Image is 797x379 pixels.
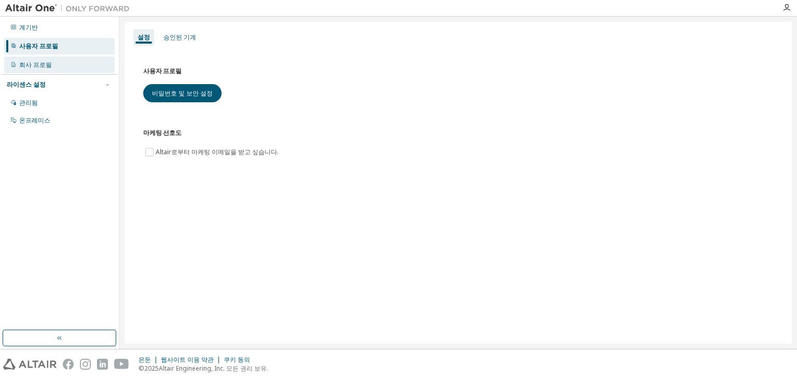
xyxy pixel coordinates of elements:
font: 쿠키 동의 [224,355,250,364]
font: 계기반 [19,23,38,32]
font: 승인된 기계 [163,33,196,42]
font: 2025 [144,364,159,373]
button: 비밀번호 및 보안 설정 [143,84,222,102]
font: 설정 [138,33,150,42]
font: 사용자 프로필 [19,42,58,50]
font: 관리됨 [19,98,38,107]
font: 라이센스 설정 [7,80,46,89]
img: linkedin.svg [97,359,108,370]
img: facebook.svg [63,359,74,370]
font: 은둔 [139,355,151,364]
img: instagram.svg [80,359,91,370]
font: 회사 프로필 [19,60,52,69]
img: 알타이르 원 [5,3,135,13]
font: 사용자 프로필 [143,67,182,75]
img: youtube.svg [114,359,129,370]
font: Altair Engineering, Inc. 모든 권리 보유. [159,364,268,373]
font: 비밀번호 및 보안 설정 [152,89,213,98]
font: 온프레미스 [19,116,50,125]
font: © [139,364,144,373]
font: Altair로부터 마케팅 이메일을 받고 싶습니다. [156,147,279,156]
font: 마케팅 선호도 [143,129,182,137]
img: altair_logo.svg [3,359,57,370]
font: 웹사이트 이용 약관 [161,355,214,364]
